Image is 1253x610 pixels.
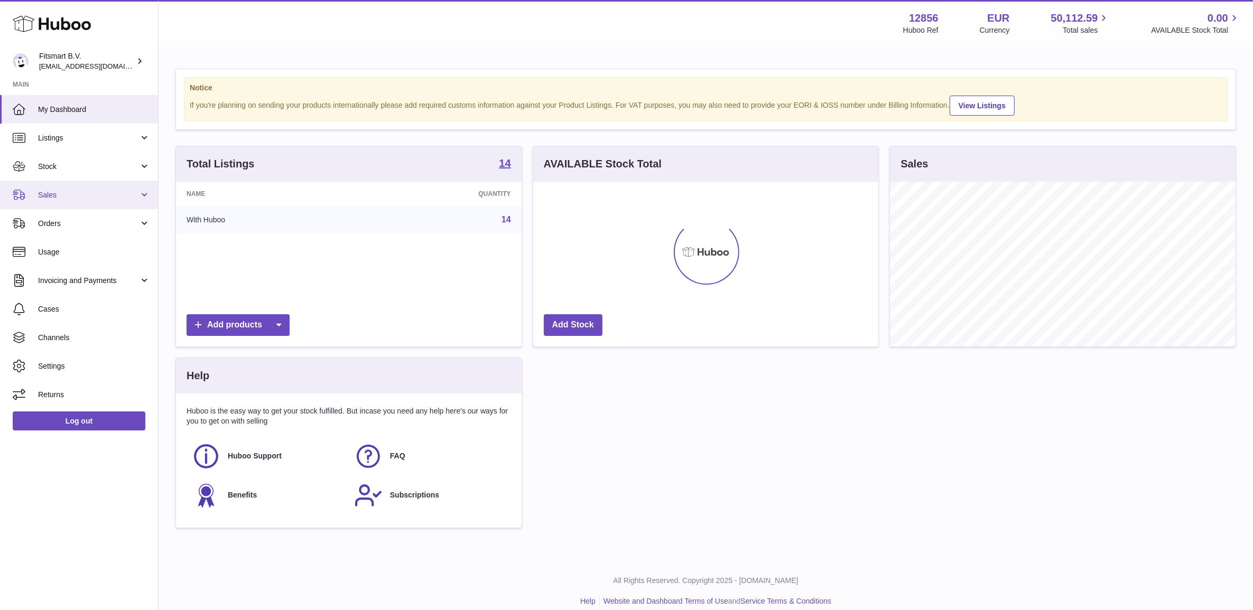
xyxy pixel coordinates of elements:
[228,451,282,461] span: Huboo Support
[1151,11,1240,35] a: 0.00 AVAILABLE Stock Total
[950,96,1015,116] a: View Listings
[187,369,209,383] h3: Help
[190,83,1222,93] strong: Notice
[176,182,358,206] th: Name
[354,442,506,471] a: FAQ
[544,314,602,336] a: Add Stock
[38,190,139,200] span: Sales
[190,94,1222,116] div: If you're planning on sending your products internationally please add required customs informati...
[390,490,439,500] span: Subscriptions
[358,182,522,206] th: Quantity
[13,53,29,69] img: internalAdmin-12856@internal.huboo.com
[909,11,939,25] strong: 12856
[38,333,150,343] span: Channels
[176,206,358,233] td: With Huboo
[38,247,150,257] span: Usage
[38,133,139,143] span: Listings
[604,597,728,605] a: Website and Dashboard Terms of Use
[502,215,511,224] a: 14
[38,304,150,314] span: Cases
[38,361,150,371] span: Settings
[192,442,344,471] a: Huboo Support
[228,490,257,500] span: Benefits
[390,451,405,461] span: FAQ
[1208,11,1228,25] span: 0.00
[167,576,1245,586] p: All Rights Reserved. Copyright 2025 - [DOMAIN_NAME]
[499,158,511,168] strong: 14
[1151,25,1240,35] span: AVAILABLE Stock Total
[187,406,511,426] p: Huboo is the easy way to get your stock fulfilled. But incase you need any help here's our ways f...
[600,596,831,606] li: and
[39,62,155,70] span: [EMAIL_ADDRESS][DOMAIN_NAME]
[187,314,290,336] a: Add products
[980,25,1010,35] div: Currency
[1051,11,1098,25] span: 50,112.59
[192,481,344,510] a: Benefits
[38,276,139,286] span: Invoicing and Payments
[903,25,939,35] div: Huboo Ref
[1051,11,1110,35] a: 50,112.59 Total sales
[987,11,1009,25] strong: EUR
[499,158,511,171] a: 14
[354,481,506,510] a: Subscriptions
[580,597,596,605] a: Help
[13,411,145,430] a: Log out
[544,157,662,171] h3: AVAILABLE Stock Total
[901,157,928,171] h3: Sales
[187,157,255,171] h3: Total Listings
[740,597,831,605] a: Service Terms & Conditions
[38,105,150,115] span: My Dashboard
[38,390,150,400] span: Returns
[38,219,139,229] span: Orders
[1063,25,1110,35] span: Total sales
[39,51,134,71] div: Fitsmart B.V.
[38,162,139,172] span: Stock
